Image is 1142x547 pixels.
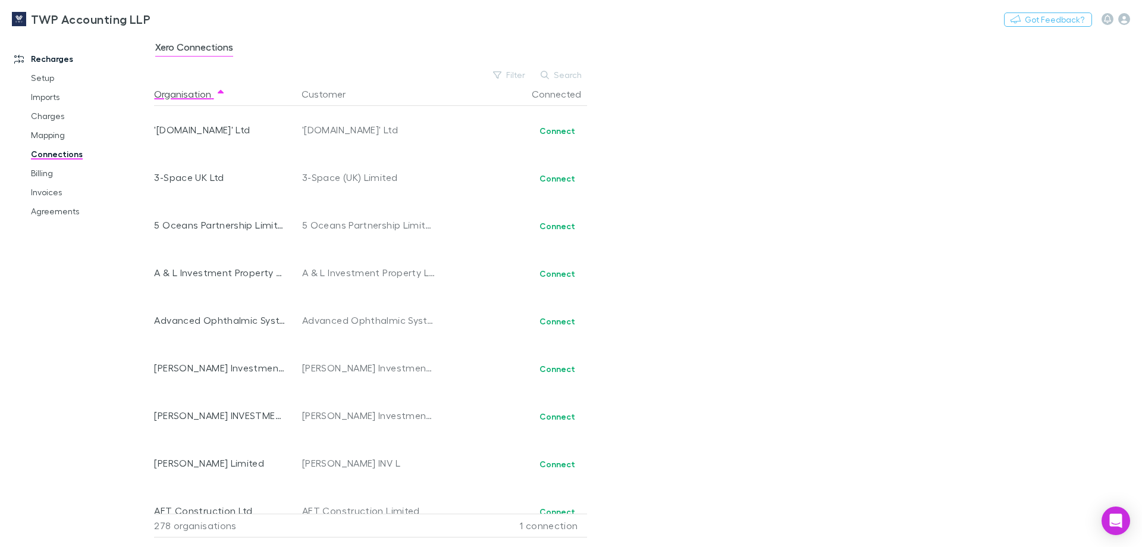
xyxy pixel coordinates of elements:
[2,49,161,68] a: Recharges
[1004,12,1092,27] button: Got Feedback?
[19,68,161,87] a: Setup
[532,314,583,329] button: Connect
[440,514,582,537] div: 1 connection
[302,154,436,201] div: 3-Space (UK) Limited
[19,87,161,107] a: Imports
[532,362,583,376] button: Connect
[19,164,161,183] a: Billing
[154,514,297,537] div: 278 organisations
[155,41,233,57] span: Xero Connections
[19,107,161,126] a: Charges
[532,267,583,281] button: Connect
[19,126,161,145] a: Mapping
[487,68,532,82] button: Filter
[302,249,436,296] div: A & L Investment Property Limited
[154,201,285,249] div: 5 Oceans Partnership Limited
[154,82,225,106] button: Organisation
[19,145,161,164] a: Connections
[532,410,583,424] button: Connect
[535,68,589,82] button: Search
[532,219,583,233] button: Connect
[154,392,285,439] div: [PERSON_NAME] INVESTMENTS PORTFOLIO LIMITED
[532,82,595,106] button: Connected
[19,202,161,221] a: Agreements
[1102,507,1130,535] div: Open Intercom Messenger
[154,106,285,154] div: '[DOMAIN_NAME]' Ltd
[302,392,436,439] div: [PERSON_NAME] Investments Portfolio Limited
[31,12,150,26] h3: TWP Accounting LLP
[154,344,285,392] div: [PERSON_NAME] Investments Ltd
[154,487,285,535] div: AET Construction Ltd
[302,296,436,344] div: Advanced Ophthalmic Systems Ltd
[154,249,285,296] div: A & L Investment Property Limited
[154,154,285,201] div: 3-Space UK Ltd
[12,12,26,26] img: TWP Accounting LLP's Logo
[302,344,436,392] div: [PERSON_NAME] Investments Limited
[5,5,158,33] a: TWP Accounting LLP
[19,183,161,202] a: Invoices
[532,171,583,186] button: Connect
[532,124,583,138] button: Connect
[302,106,436,154] div: '[DOMAIN_NAME]' Ltd
[302,201,436,249] div: 5 Oceans Partnership Limited
[154,439,285,487] div: [PERSON_NAME] Limited
[302,82,360,106] button: Customer
[154,296,285,344] div: Advanced Ophthalmic Systems Ltd
[302,439,436,487] div: [PERSON_NAME] INV L
[302,487,436,535] div: AET Construction Limited
[532,457,583,471] button: Connect
[532,505,583,519] button: Connect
